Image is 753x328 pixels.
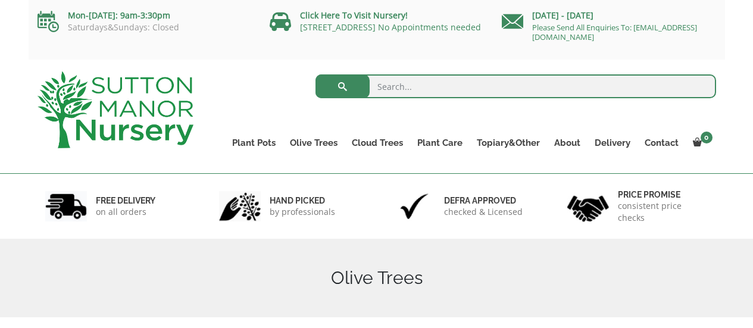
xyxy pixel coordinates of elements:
a: Contact [638,135,686,151]
a: Topiary&Other [470,135,547,151]
a: Click Here To Visit Nursery! [300,10,408,21]
img: 1.jpg [45,191,87,221]
a: Plant Pots [225,135,283,151]
p: on all orders [96,206,155,218]
a: Delivery [588,135,638,151]
a: Please Send All Enquiries To: [EMAIL_ADDRESS][DOMAIN_NAME] [532,22,697,42]
h6: FREE DELIVERY [96,195,155,206]
a: Olive Trees [283,135,345,151]
p: consistent price checks [618,200,708,224]
img: 3.jpg [393,191,435,221]
a: About [547,135,588,151]
p: [DATE] - [DATE] [502,8,716,23]
p: by professionals [270,206,335,218]
p: Mon-[DATE]: 9am-3:30pm [38,8,252,23]
h6: hand picked [270,195,335,206]
h6: Defra approved [444,195,523,206]
a: Cloud Trees [345,135,410,151]
a: Plant Care [410,135,470,151]
img: 4.jpg [567,188,609,224]
a: 0 [686,135,716,151]
span: 0 [701,132,713,143]
a: [STREET_ADDRESS] No Appointments needed [300,21,481,33]
img: 2.jpg [219,191,261,221]
h6: Price promise [618,189,708,200]
h1: Olive Trees [38,267,716,289]
input: Search... [315,74,716,98]
p: Saturdays&Sundays: Closed [38,23,252,32]
img: logo [38,71,193,148]
p: checked & Licensed [444,206,523,218]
